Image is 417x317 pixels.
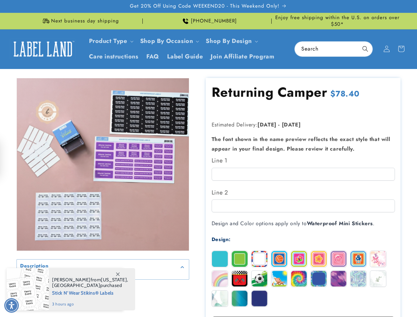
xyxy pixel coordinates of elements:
[271,271,287,287] img: Summer
[212,120,376,130] p: Estimated Delivery:
[191,18,237,24] span: [PHONE_NUMBER]
[52,277,91,283] span: [PERSON_NAME]
[212,84,327,101] h1: Returning Camper
[358,42,372,56] button: Search
[307,220,373,227] b: Waterproof Mini Stickers
[212,155,395,166] label: Line 1
[331,271,346,287] img: Brush
[206,37,252,45] a: Shop By Design
[212,236,231,243] label: Design:
[142,49,163,64] a: FAQ
[52,282,100,288] span: [GEOGRAPHIC_DATA]
[207,49,278,64] a: Join Affiliate Program
[10,39,76,59] img: Label Land
[140,37,193,45] span: Shop By Occasion
[89,37,127,45] a: Product Type
[271,251,287,267] img: Basketball
[163,49,207,64] a: Label Guide
[212,291,228,306] img: Watercolor
[8,36,78,62] a: Label Land
[136,33,202,49] summary: Shop By Occasion
[4,298,19,313] div: Accessibility Menu
[278,121,280,128] strong: -
[350,271,366,287] img: Geo
[282,121,301,128] strong: [DATE]
[167,53,203,60] span: Label Guide
[16,13,143,29] div: Announcement
[211,53,274,60] span: Join Affiliate Program
[52,277,128,288] span: from , purchased
[232,291,248,306] img: Gradient
[212,135,390,153] strong: The font shown in the name preview reflects the exact style that will appear in your final design...
[145,13,272,29] div: Announcement
[85,33,136,49] summary: Product Type
[51,18,119,24] span: Next business day shipping
[212,220,375,227] span: Design and Color options apply only to .
[232,251,248,267] img: Border
[311,251,327,267] img: Flower
[89,53,138,60] span: Care instructions
[232,271,248,287] img: Race Car
[311,271,327,287] img: Strokes
[274,15,401,27] span: Enjoy free shipping within the U.S. on orders over $50*
[370,271,386,287] img: Leaf
[202,33,260,49] summary: Shop By Design
[130,3,280,10] span: Get 20% Off Using Code WEEKEND20 - This Weekend Only!
[350,251,366,267] img: Robot
[252,291,267,306] img: Triangles
[331,251,346,267] img: Princess
[212,251,228,267] img: Solid
[252,251,267,267] img: Stripes
[17,260,189,274] summary: Description
[101,277,127,283] span: [US_STATE]
[370,251,386,267] img: Abstract Butterfly
[85,49,142,64] a: Care instructions
[16,78,189,280] media-gallery: Gallery Viewer
[212,187,395,198] label: Line 2
[330,88,360,99] span: $78.40
[20,263,49,269] h2: Description
[146,53,159,60] span: FAQ
[291,251,307,267] img: Butterfly
[257,121,277,128] strong: [DATE]
[274,13,401,29] div: Announcement
[212,271,228,287] img: Rainbow
[252,271,267,287] img: Soccer
[291,271,307,287] img: Tie Dye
